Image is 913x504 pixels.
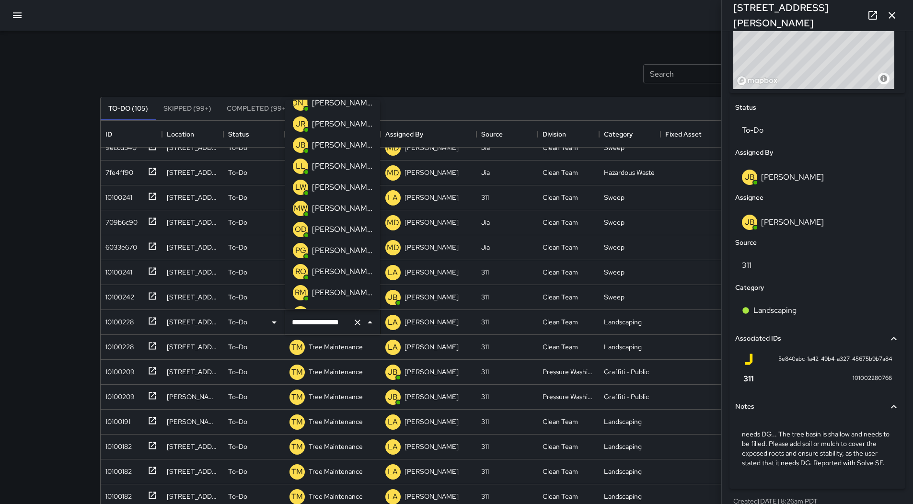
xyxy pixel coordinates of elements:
[167,467,219,476] div: 1456 Market Street
[388,491,398,503] p: LA
[543,467,578,476] div: Clean Team
[296,118,305,130] p: JR
[291,416,303,428] p: TM
[167,292,219,302] div: 1 Franklin Street
[291,367,303,378] p: TM
[351,316,364,329] button: Clear
[481,442,489,451] div: 311
[228,342,247,352] p: To-Do
[102,488,132,501] div: 10100182
[481,292,489,302] div: 311
[543,193,578,202] div: Clean Team
[404,242,459,252] p: [PERSON_NAME]
[291,441,303,453] p: TM
[404,492,459,501] p: [PERSON_NAME]
[660,121,722,148] div: Fixed Asset
[404,342,459,352] p: [PERSON_NAME]
[604,242,624,252] div: Sweep
[228,242,247,252] p: To-Do
[388,391,398,403] p: JB
[309,417,363,426] p: Tree Maintenance
[404,442,459,451] p: [PERSON_NAME]
[604,367,649,377] div: Graffiti - Public
[481,143,490,152] div: Jia
[309,442,363,451] p: Tree Maintenance
[387,217,399,229] p: MD
[101,97,156,120] button: To-Do (105)
[291,391,303,403] p: TM
[388,416,398,428] p: LA
[538,121,599,148] div: Division
[167,367,219,377] div: 66 Grove Street
[665,121,702,148] div: Fixed Asset
[543,242,578,252] div: Clean Team
[385,121,423,148] div: Assigned By
[481,218,490,227] div: Jia
[543,442,578,451] div: Clean Team
[312,160,372,172] p: [PERSON_NAME]
[223,121,285,148] div: Status
[295,308,306,320] p: SM
[381,121,476,148] div: Assigned By
[599,121,660,148] div: Category
[312,97,372,109] p: [PERSON_NAME]
[294,203,307,214] p: MW
[604,143,624,152] div: Sweep
[481,492,489,501] div: 311
[404,467,459,476] p: [PERSON_NAME]
[312,287,372,298] p: [PERSON_NAME]
[309,492,363,501] p: Tree Maintenance
[269,97,332,109] p: [PERSON_NAME]
[604,442,642,451] div: Landscaping
[291,491,303,503] p: TM
[312,245,372,256] p: [PERSON_NAME]
[228,392,247,401] p: To-Do
[295,245,306,256] p: PG
[102,438,132,451] div: 10100182
[167,267,219,277] div: 1460 Mission Street
[404,417,459,426] p: [PERSON_NAME]
[102,463,132,476] div: 10100182
[102,263,132,277] div: 10100241
[167,121,194,148] div: Location
[388,317,398,328] p: LA
[228,467,247,476] p: To-Do
[291,342,303,353] p: TM
[167,168,219,177] div: 171 Fell Street
[388,267,398,278] p: LA
[228,317,247,327] p: To-Do
[476,121,538,148] div: Source
[167,242,219,252] div: 201 Franklin Street
[543,218,578,227] div: Clean Team
[167,218,219,227] div: 201 Franklin Street
[228,442,247,451] p: To-Do
[312,203,372,214] p: [PERSON_NAME]
[604,467,642,476] div: Landscaping
[404,267,459,277] p: [PERSON_NAME]
[219,97,296,120] button: Completed (99+)
[105,121,112,148] div: ID
[604,342,642,352] div: Landscaping
[228,292,247,302] p: To-Do
[102,214,138,227] div: 709b6c90
[388,342,398,353] p: LA
[604,292,624,302] div: Sweep
[167,317,219,327] div: 1122 Market Street
[543,168,578,177] div: Clean Team
[102,239,137,252] div: 6033e670
[167,392,219,401] div: Larkin St & Grove St
[481,317,489,327] div: 311
[312,139,372,151] p: [PERSON_NAME]
[543,392,594,401] div: Pressure Washing
[228,417,247,426] p: To-Do
[312,182,372,193] p: [PERSON_NAME][US_STATE]
[481,417,489,426] div: 311
[228,168,247,177] p: To-Do
[404,292,459,302] p: [PERSON_NAME]
[156,97,219,120] button: Skipped (99+)
[543,492,578,501] div: Clean Team
[291,466,303,478] p: TM
[312,266,372,277] p: [PERSON_NAME]
[604,267,624,277] div: Sweep
[309,392,363,401] p: Tree Maintenance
